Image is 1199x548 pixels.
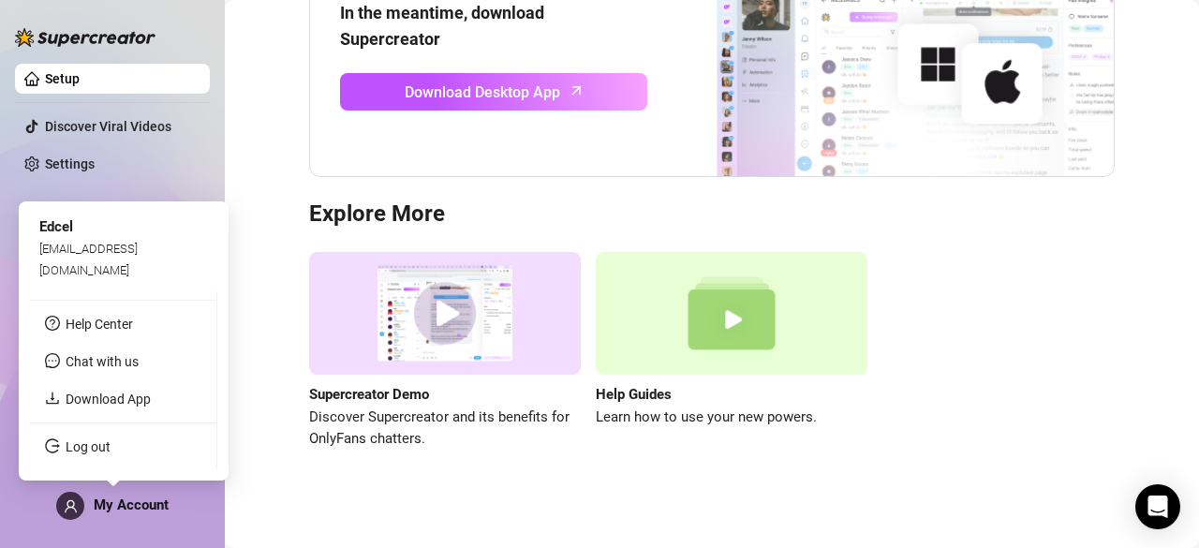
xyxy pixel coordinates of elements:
a: Setup [45,71,80,86]
a: Discover Viral Videos [45,119,171,134]
a: Log out [66,439,111,454]
a: Download App [66,392,151,407]
span: message [45,353,60,368]
span: Edcel [39,218,73,235]
img: help guides [596,252,867,375]
span: Chat with us [66,354,139,369]
span: My Account [94,496,169,513]
strong: Help Guides [596,386,672,403]
li: Log out [30,432,216,462]
div: Open Intercom Messenger [1135,484,1180,529]
span: Learn how to use your new powers. [596,407,867,429]
a: Help GuidesLearn how to use your new powers. [596,252,867,450]
a: Help Center [66,317,133,332]
span: [EMAIL_ADDRESS][DOMAIN_NAME] [39,242,138,276]
span: arrow-up [566,80,587,101]
h3: Explore More [309,200,1115,230]
a: Supercreator DemoDiscover Supercreator and its benefits for OnlyFans chatters. [309,252,581,450]
a: Download Desktop Apparrow-up [340,73,647,111]
span: user [64,499,78,513]
span: Download Desktop App [405,81,560,104]
img: logo-BBDzfeDw.svg [15,28,155,47]
img: supercreator demo [309,252,581,375]
a: Settings [45,156,95,171]
strong: Supercreator Demo [309,386,429,403]
span: Discover Supercreator and its benefits for OnlyFans chatters. [309,407,581,451]
strong: In the meantime, download Supercreator [340,3,544,49]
